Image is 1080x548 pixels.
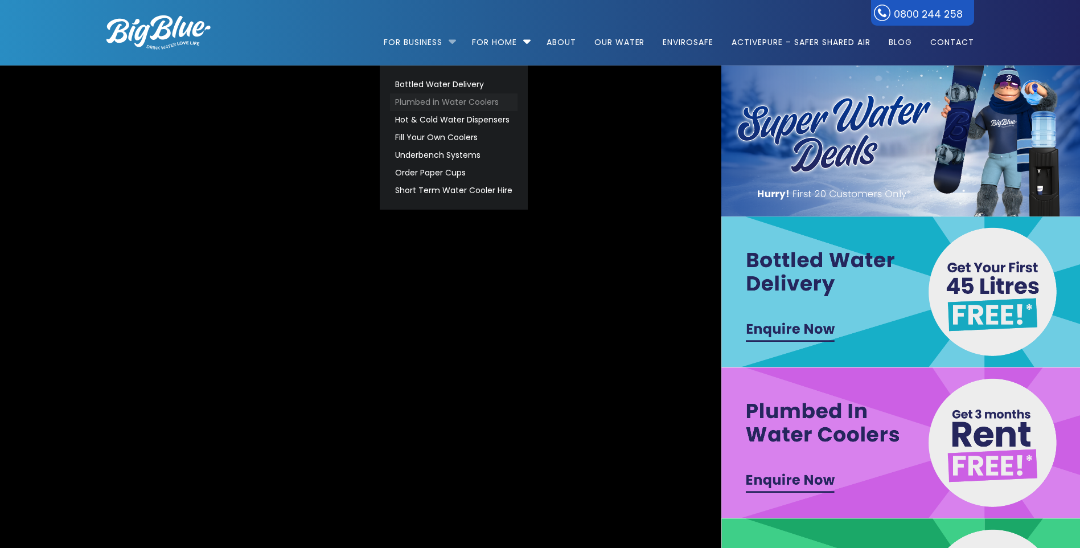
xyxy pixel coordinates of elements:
[390,182,518,199] a: Short Term Water Cooler Hire
[390,129,518,146] a: Fill Your Own Coolers
[390,93,518,111] a: Plumbed in Water Coolers
[390,111,518,129] a: Hot & Cold Water Dispensers
[390,164,518,182] a: Order Paper Cups
[106,15,211,50] img: logo
[390,146,518,164] a: Underbench Systems
[1005,473,1064,532] iframe: Chatbot
[390,76,518,93] a: Bottled Water Delivery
